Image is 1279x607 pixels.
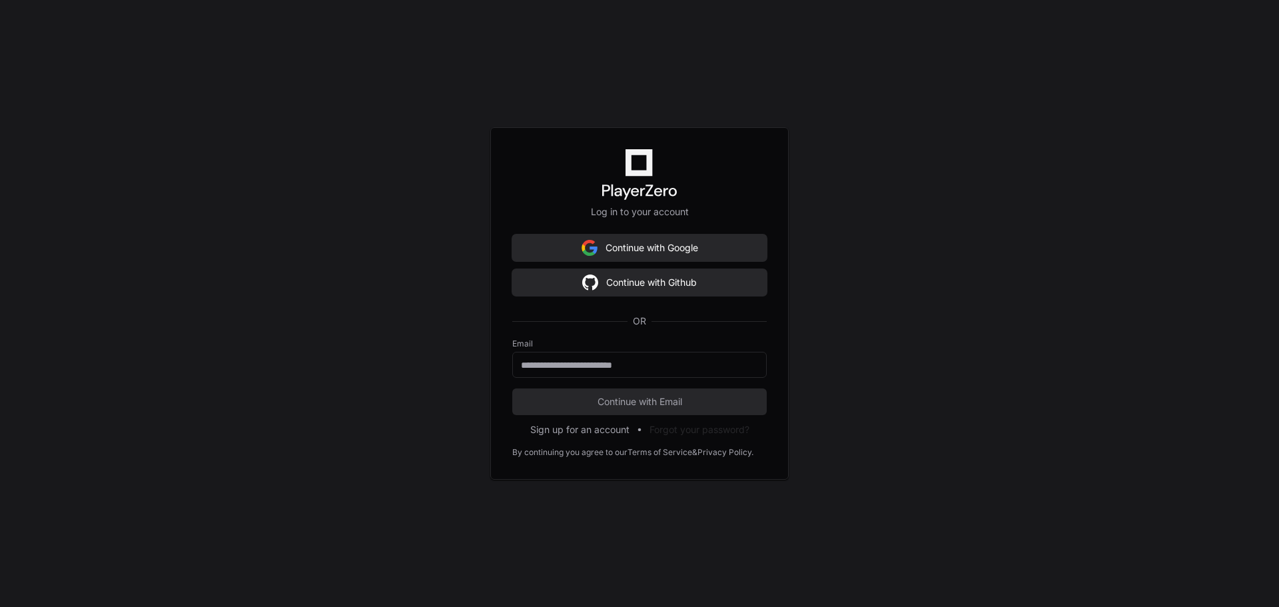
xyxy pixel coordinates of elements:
[582,235,598,261] img: Sign in with google
[692,447,697,458] div: &
[512,205,767,219] p: Log in to your account
[512,235,767,261] button: Continue with Google
[582,269,598,296] img: Sign in with google
[628,314,651,328] span: OR
[512,395,767,408] span: Continue with Email
[512,269,767,296] button: Continue with Github
[530,423,630,436] button: Sign up for an account
[628,447,692,458] a: Terms of Service
[512,447,628,458] div: By continuing you agree to our
[512,388,767,415] button: Continue with Email
[512,338,767,349] label: Email
[697,447,753,458] a: Privacy Policy.
[649,423,749,436] button: Forgot your password?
